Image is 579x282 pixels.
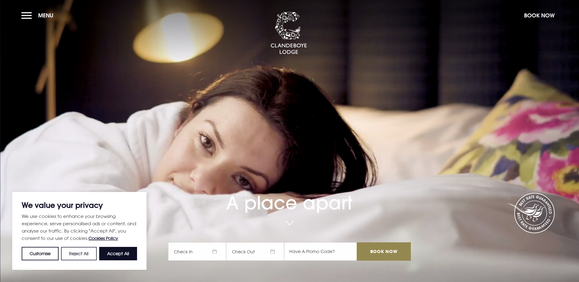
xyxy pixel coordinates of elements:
button: Reject All [61,247,96,260]
div: We value your privacy [12,192,147,270]
input: Book Now [357,242,411,261]
p: We value your privacy [22,201,137,209]
button: Book Now [521,9,558,22]
span: Check In [168,242,226,261]
span: Check Out [226,242,284,261]
h1: A place apart [168,175,411,214]
button: Menu [21,9,56,22]
img: Clandeboye Lodge [270,12,307,55]
input: Have A Promo Code? [284,242,357,261]
span: Menu [38,12,53,19]
button: Accept All [99,247,137,260]
button: Customise [22,247,59,260]
a: Cookies Policy [89,236,118,241]
p: We use cookies to enhance your browsing experience, serve personalised ads or content, and analys... [22,212,137,242]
